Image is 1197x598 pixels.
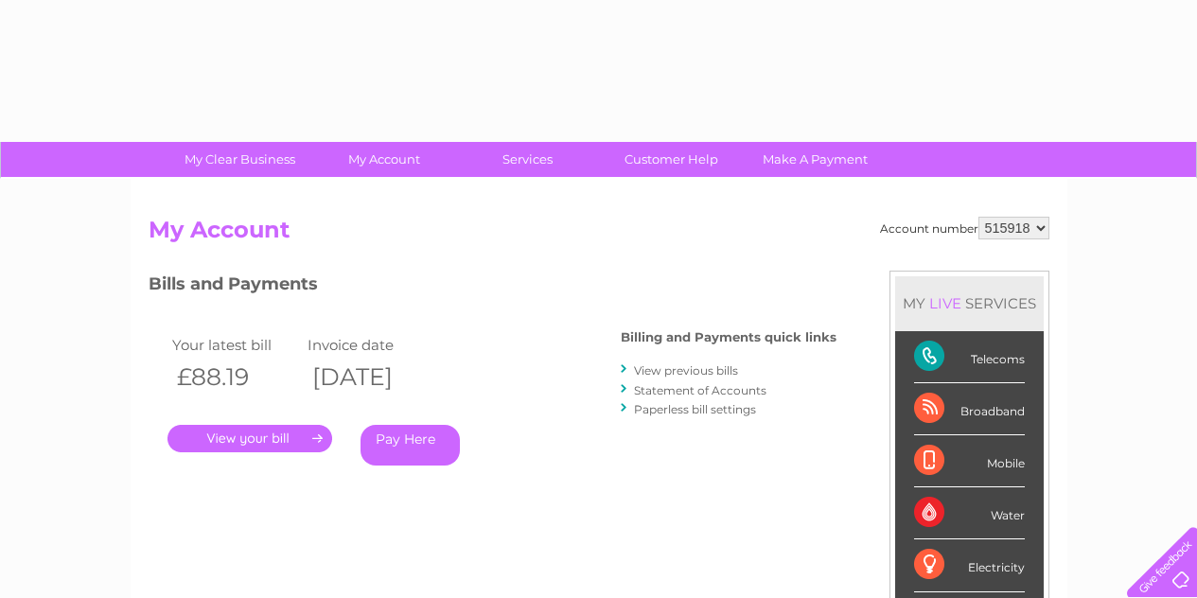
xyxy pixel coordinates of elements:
td: Invoice date [303,332,439,358]
h3: Bills and Payments [149,271,836,304]
a: Paperless bill settings [634,402,756,416]
div: Broadband [914,383,1025,435]
a: Pay Here [361,425,460,466]
a: Make A Payment [737,142,893,177]
a: Customer Help [593,142,749,177]
a: My Clear Business [162,142,318,177]
a: Services [449,142,606,177]
a: Statement of Accounts [634,383,766,397]
div: Account number [880,217,1049,239]
a: View previous bills [634,363,738,378]
h4: Billing and Payments quick links [621,330,836,344]
div: MY SERVICES [895,276,1044,330]
th: £88.19 [167,358,304,396]
div: Mobile [914,435,1025,487]
div: LIVE [925,294,965,312]
th: [DATE] [303,358,439,396]
h2: My Account [149,217,1049,253]
div: Telecoms [914,331,1025,383]
a: . [167,425,332,452]
div: Electricity [914,539,1025,591]
a: My Account [306,142,462,177]
div: Water [914,487,1025,539]
td: Your latest bill [167,332,304,358]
